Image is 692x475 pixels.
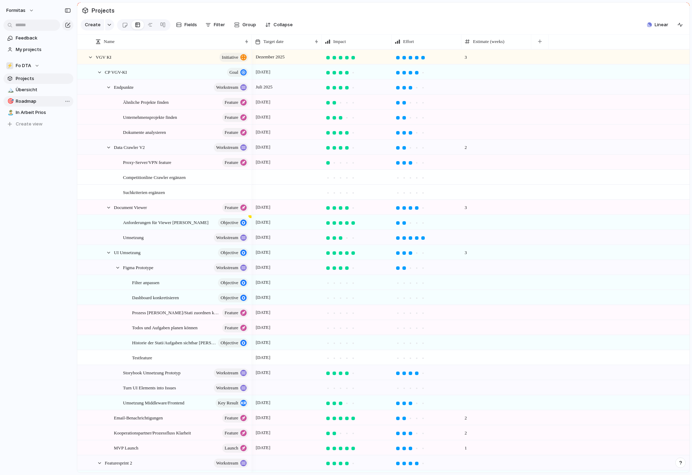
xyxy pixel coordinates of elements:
[214,83,248,92] button: workstream
[462,245,531,256] span: 3
[114,444,138,452] span: MVP Launch
[222,203,248,212] button: Feature
[263,38,284,45] span: Target date
[254,429,272,437] span: [DATE]
[220,293,238,303] span: objective
[225,413,238,423] span: Feature
[403,38,414,45] span: Effort
[6,62,13,69] div: ⚡
[132,338,216,346] span: Historie der Stati/Aufgaben sichtbar [PERSON_NAME]
[225,308,238,318] span: Feature
[225,203,238,213] span: Feature
[220,278,238,288] span: objective
[3,107,73,118] a: 🏝️In Arbeit Prios
[123,383,176,391] span: Turn UI Elements into Issues
[254,143,272,151] span: [DATE]
[214,459,248,468] button: workstream
[218,293,248,302] button: objective
[104,38,115,45] span: Name
[254,203,272,211] span: [DATE]
[462,140,531,151] span: 2
[123,218,209,226] span: Anforderungen für Viewer [PERSON_NAME]
[214,368,248,377] button: workstream
[123,368,181,376] span: Storybook Umsetzung Prototyp
[3,5,38,16] button: Formitas
[16,62,31,69] span: Fo DTA
[16,75,71,82] span: Projects
[3,73,73,84] a: Projects
[6,7,26,14] span: Formitas
[254,263,272,272] span: [DATE]
[123,263,153,271] span: Figma Prototype
[132,293,179,301] span: Dashboard konkretisieren
[123,398,184,406] span: Umsetzung Middleware/Frontend
[214,143,248,152] button: workstream
[222,308,248,317] button: Feature
[225,128,238,137] span: Feature
[225,98,238,107] span: Feature
[254,338,272,347] span: [DATE]
[184,21,197,28] span: Fields
[218,278,248,287] button: objective
[123,158,171,166] span: Proxy-Server/VPN feature
[462,441,531,452] span: 1
[3,60,73,71] button: ⚡Fo DTA
[227,68,248,77] button: goal
[7,86,12,94] div: 🏔️
[216,143,238,152] span: workstream
[222,444,248,453] button: launch
[225,323,238,333] span: Feature
[114,429,191,437] span: Kooperationspartner/Prozessfluss Klarheit
[214,21,225,28] span: Filter
[254,278,272,287] span: [DATE]
[655,21,668,28] span: Linear
[254,413,272,422] span: [DATE]
[203,19,228,30] button: Filter
[6,86,13,93] button: 🏔️
[222,323,248,332] button: Feature
[7,109,12,117] div: 🏝️
[3,96,73,107] a: 🎯Roadmap
[132,308,220,316] span: Prozess [PERSON_NAME]/Stati zuordnen können
[173,19,200,30] button: Fields
[254,128,272,136] span: [DATE]
[16,46,71,53] span: My projects
[114,413,163,422] span: Email-Benachrichtigungen
[123,98,169,106] span: Ähnliche Projekte finden
[222,98,248,107] button: Feature
[644,20,671,30] button: Linear
[16,121,43,128] span: Create view
[254,98,272,106] span: [DATE]
[6,109,13,116] button: 🏝️
[254,353,272,362] span: [DATE]
[123,113,177,121] span: Unternehmensprojekte finden
[225,428,238,438] span: Feature
[216,383,238,393] span: workstream
[16,109,71,116] span: In Arbeit Prios
[254,68,272,76] span: [DATE]
[16,35,71,42] span: Feedback
[225,113,238,122] span: Feature
[220,338,238,348] span: objective
[222,413,248,423] button: Feature
[132,323,198,331] span: Todos und Aufgaben planen können
[132,278,159,286] span: Filter anpassen
[216,458,238,468] span: workstream
[6,98,13,105] button: 🎯
[254,323,272,332] span: [DATE]
[462,411,531,422] span: 2
[81,19,104,30] button: Create
[114,248,140,256] span: UI Umsetzung
[254,113,272,121] span: [DATE]
[3,119,73,129] button: Create view
[225,158,238,167] span: Feature
[218,338,248,347] button: objective
[123,233,144,241] span: Umsetzung
[123,128,166,136] span: Dokumente analysieren
[105,459,132,467] span: Featuresprint 2
[90,4,116,17] span: Projects
[3,85,73,95] div: 🏔️Übersicht
[220,218,238,228] span: objective
[3,44,73,55] a: My projects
